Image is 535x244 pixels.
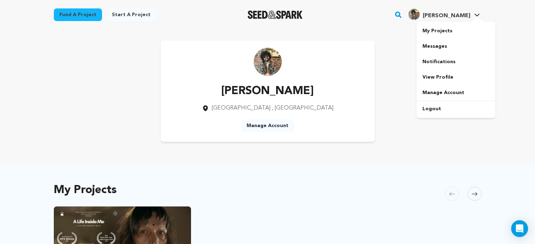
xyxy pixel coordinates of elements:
a: Seed&Spark Homepage [248,11,303,19]
span: , [GEOGRAPHIC_DATA] [272,105,333,111]
img: https://seedandspark-static.s3.us-east-2.amazonaws.com/images/User/002/278/088/medium/328233c1a29... [254,48,282,76]
span: [GEOGRAPHIC_DATA] [212,105,270,111]
div: Kumar M.'s Profile [408,9,470,20]
a: My Projects [416,23,495,39]
a: Start a project [106,8,156,21]
a: Notifications [416,54,495,70]
a: View Profile [416,70,495,85]
a: Messages [416,39,495,54]
a: Manage Account [416,85,495,100]
p: [PERSON_NAME] [202,83,333,100]
a: Manage Account [241,119,294,132]
span: Kumar M.'s Profile [407,7,481,22]
div: Open Intercom Messenger [511,220,528,237]
img: 328233c1a29affc0.jpg [408,9,420,20]
span: [PERSON_NAME] [422,13,470,19]
a: Logout [416,101,495,117]
h2: My Projects [54,185,117,195]
a: Fund a project [54,8,102,21]
a: Kumar M.'s Profile [407,7,481,20]
img: Seed&Spark Logo Dark Mode [248,11,303,19]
